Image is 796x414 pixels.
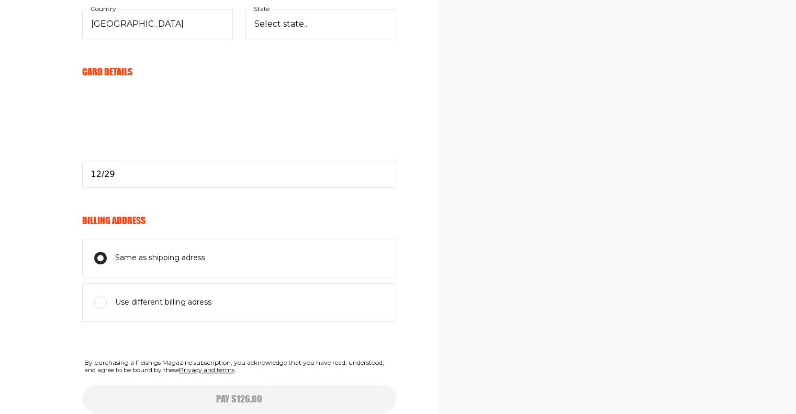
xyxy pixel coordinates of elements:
[252,3,272,15] label: State
[245,9,396,39] select: State
[115,252,205,264] span: Same as shipping adress
[94,296,107,309] input: Use different billing adress
[115,296,211,309] span: Use different billing adress
[82,125,396,204] iframe: cvv
[82,215,396,226] h6: Billing Address
[179,366,234,374] a: Privacy and terms
[88,3,118,15] label: Country
[82,9,233,39] select: Country
[82,161,396,188] input: Please enter a valid expiration date in the format MM/YY
[82,357,396,376] span: By purchasing a Fleishigs Magazine subscription, you acknowledge that you have read, understood, ...
[82,89,396,168] iframe: card
[82,66,396,77] h6: Card Details
[94,252,107,264] input: Same as shipping adress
